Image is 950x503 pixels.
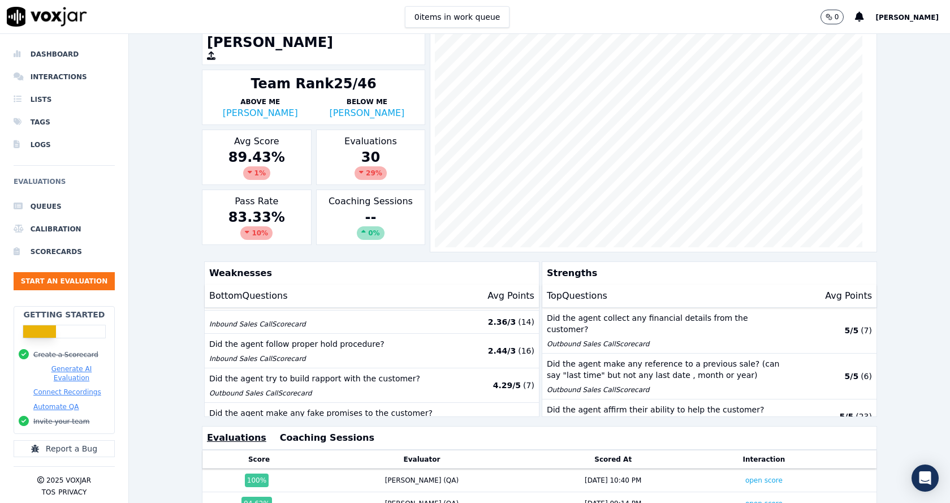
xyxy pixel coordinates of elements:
p: 2025 Voxjar [46,476,91,485]
div: Avg Score [202,130,312,185]
h2: Getting Started [23,309,105,320]
button: Create a Scorecard [33,350,98,359]
p: Did the agent follow proper hold procedure? [209,338,453,350]
button: TOS [42,488,55,497]
a: Logs [14,134,115,156]
button: 0items in work queue [405,6,510,28]
p: ( 23 ) [856,411,872,422]
button: Interaction [743,455,785,464]
div: 29 % [355,166,387,180]
p: 5 / 5 [845,325,859,336]
p: Avg Points [825,289,872,303]
div: Team Rank 25/46 [251,75,376,93]
p: ( 14 ) [518,316,534,328]
p: Avg Points [487,289,534,303]
div: 1 % [243,166,270,180]
div: Evaluations [316,130,426,185]
p: Did the agent make any reference to a previous sale? (can say "last time" but not any last date ,... [547,358,791,381]
button: Did the agent make any fake promises to the customer? Inbound Sales CallScorecard 13.7/15 (23) [205,403,539,437]
button: Score [248,455,270,464]
div: [DATE] 10:40 PM [585,476,641,485]
a: Dashboard [14,43,115,66]
a: Calibration [14,218,115,240]
div: [PERSON_NAME] (QA) [385,476,459,485]
button: Scored At [594,455,632,464]
a: Lists [14,88,115,111]
div: 100 % [245,474,269,487]
p: Top Questions [547,289,607,303]
div: 30 [321,148,421,180]
button: Automate QA [33,402,79,411]
a: [PERSON_NAME] [223,108,298,118]
p: Below Me [314,97,421,106]
button: 0 [821,10,844,24]
button: [PERSON_NAME] [875,10,950,24]
p: Outbound Sales Call Scorecard [209,389,453,398]
p: 0 [835,12,839,22]
p: 4.29 / 5 [493,380,521,391]
button: 0 [821,10,856,24]
a: Interactions [14,66,115,88]
button: Generate AI Evaluation [33,364,110,382]
p: Did the agent affirm their ability to help the customer? [547,404,791,415]
div: Pass Rate [202,190,312,245]
p: ( 16 ) [518,345,534,356]
p: ( 7 ) [861,325,872,336]
p: Weaknesses [205,262,534,285]
button: Inbound Sales CallScorecard 2.36/3 (14) [205,311,539,334]
button: Invite your team [33,417,89,426]
p: Did the agent make any fake promises to the customer? [209,407,453,419]
a: Tags [14,111,115,134]
p: ( 6 ) [861,371,872,382]
p: Strengths [542,262,872,285]
p: Inbound Sales Call Scorecard [209,320,453,329]
button: Evaluator [404,455,441,464]
button: Did the agent try to build rapport with the customer? Outbound Sales CallScorecard 4.29/5 (7) [205,368,539,403]
img: voxjar logo [7,7,87,27]
p: 5 / 5 [840,411,854,422]
button: Report a Bug [14,440,115,457]
p: Bottom Questions [209,289,288,303]
button: Did the agent affirm their ability to help the customer? Inbound Sales CallScorecard 5/5 (23) [542,399,876,434]
p: 13.7 / 15 [482,414,516,425]
div: Open Intercom Messenger [912,465,939,492]
a: open score [745,476,783,484]
button: Did the agent collect any financial details from the customer? Outbound Sales CallScorecard 5/5 (7) [542,308,876,354]
p: Did the agent try to build rapport with the customer? [209,373,453,384]
button: Start an Evaluation [14,272,115,290]
div: 83.33 % [207,208,306,240]
span: [PERSON_NAME] [875,14,939,22]
button: Did the agent follow proper hold procedure? Inbound Sales CallScorecard 2.44/3 (16) [205,334,539,368]
div: -- [321,208,421,240]
a: Scorecards [14,240,115,263]
div: Coaching Sessions [316,190,426,245]
p: Outbound Sales Call Scorecard [547,339,791,349]
div: 89.43 % [207,148,306,180]
button: Did the agent make any reference to a previous sale? (can say "last time" but not any last date ,... [542,354,876,399]
p: ( 7 ) [523,380,534,391]
p: Inbound Sales Call Scorecard [209,354,453,363]
h1: [PERSON_NAME] [207,33,420,51]
p: Outbound Sales Call Scorecard [547,385,791,394]
button: Evaluations [207,431,266,445]
a: [PERSON_NAME] [329,108,404,118]
button: Privacy [58,488,87,497]
p: Did the agent collect any financial details from the customer? [547,312,791,335]
p: 2.44 / 3 [488,345,516,356]
p: ( 23 ) [518,414,534,425]
a: Queues [14,195,115,218]
button: Connect Recordings [33,388,101,397]
p: 2.36 / 3 [488,316,516,328]
h6: Evaluations [14,175,115,195]
button: Coaching Sessions [280,431,374,445]
div: 0% [357,226,384,240]
p: 5 / 5 [845,371,859,382]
